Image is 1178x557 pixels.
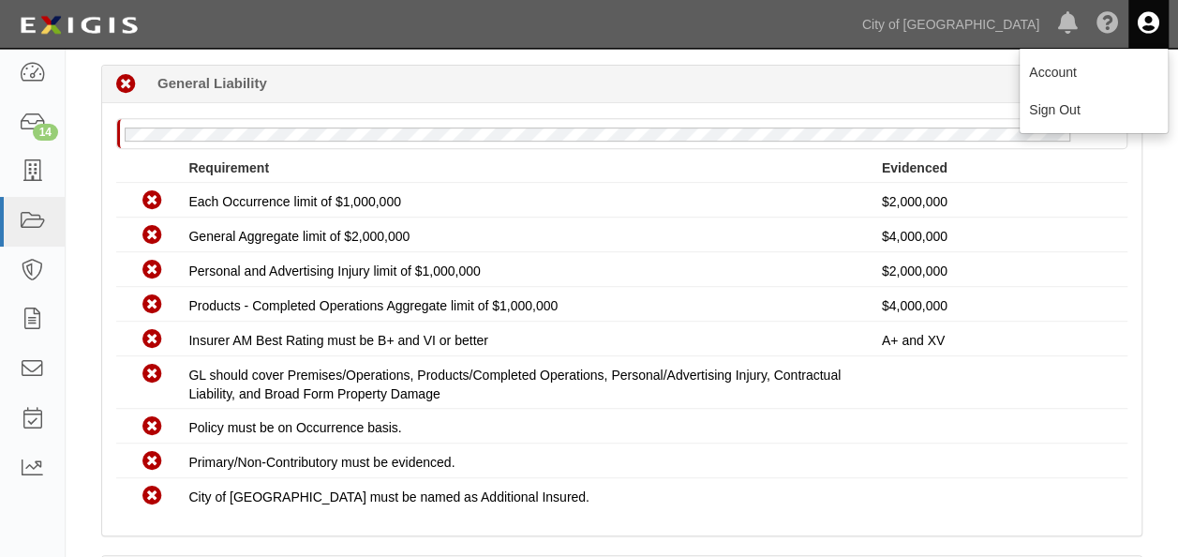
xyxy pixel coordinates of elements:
span: Products - Completed Operations Aggregate limit of $1,000,000 [188,298,558,313]
img: logo-5460c22ac91f19d4615b14bd174203de0afe785f0fc80cf4dbbc73dc1793850b.png [14,8,143,42]
a: Account [1020,53,1168,91]
span: City of [GEOGRAPHIC_DATA] must be named as Additional Insured. [188,489,589,504]
a: Sign Out [1020,91,1168,128]
b: General Liability [157,73,267,93]
span: General Aggregate limit of $2,000,000 [188,229,410,244]
i: Non-Compliant [142,191,162,211]
p: $4,000,000 [882,296,1113,315]
span: GL should cover Premises/Operations, Products/Completed Operations, Personal/Advertising Injury, ... [188,368,841,401]
span: Each Occurrence limit of $1,000,000 [188,194,400,209]
i: Non-Compliant [142,226,162,246]
div: 14 [33,124,58,141]
i: Non-Compliant [142,452,162,472]
span: Insurer AM Best Rating must be B+ and VI or better [188,333,487,348]
i: Non-Compliant [142,261,162,280]
i: Non-Compliant 34 days (since 07/08/2025) [116,75,136,95]
i: Non-Compliant [142,417,162,437]
span: Personal and Advertising Injury limit of $1,000,000 [188,263,480,278]
i: Help Center - Complianz [1096,13,1119,36]
strong: Evidenced [882,160,947,175]
span: Primary/Non-Contributory must be evidenced. [188,455,455,470]
a: City of [GEOGRAPHIC_DATA] [853,6,1049,43]
p: $4,000,000 [882,227,1113,246]
i: Non-Compliant [142,487,162,506]
p: $2,000,000 [882,262,1113,280]
i: Non-Compliant [142,330,162,350]
strong: Requirement [188,160,269,175]
span: Policy must be on Occurrence basis. [188,420,401,435]
p: A+ and XV [882,331,1113,350]
p: $2,000,000 [882,192,1113,211]
i: Non-Compliant [142,295,162,315]
i: Non-Compliant [142,365,162,384]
